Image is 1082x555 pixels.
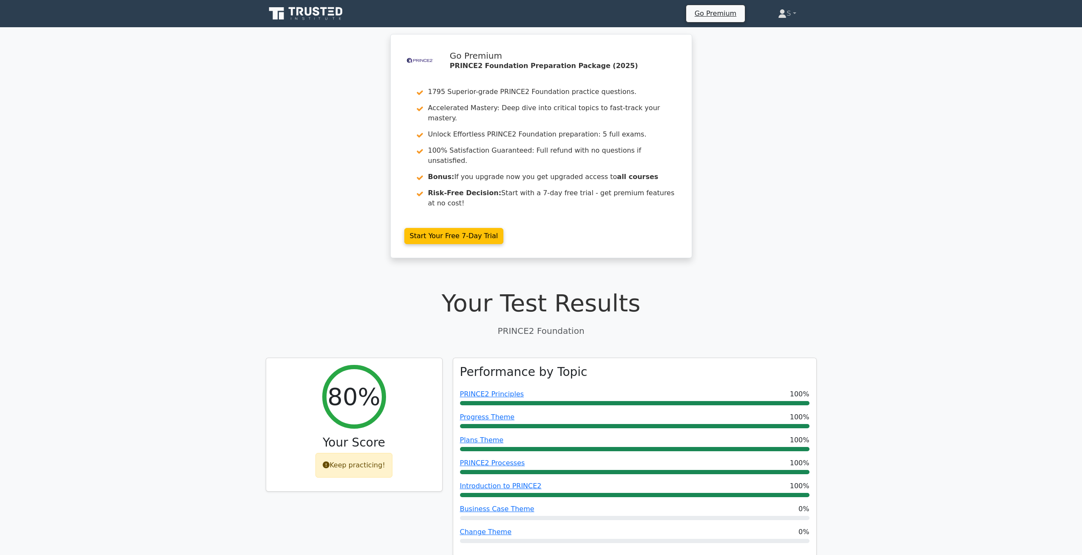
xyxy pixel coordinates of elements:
[266,324,817,337] p: PRINCE2 Foundation
[460,459,525,467] a: PRINCE2 Processes
[266,289,817,317] h1: Your Test Results
[790,412,809,422] span: 100%
[758,5,816,22] a: S
[460,365,588,379] h3: Performance by Topic
[790,481,809,491] span: 100%
[460,505,534,513] a: Business Case Theme
[460,390,524,398] a: PRINCE2 Principles
[460,482,542,490] a: Introduction to PRINCE2
[798,527,809,537] span: 0%
[460,528,512,536] a: Change Theme
[273,435,435,450] h3: Your Score
[327,382,380,411] h2: 80%
[460,413,515,421] a: Progress Theme
[790,435,809,445] span: 100%
[790,389,809,399] span: 100%
[404,228,504,244] a: Start Your Free 7-Day Trial
[460,436,504,444] a: Plans Theme
[798,504,809,514] span: 0%
[690,8,741,19] a: Go Premium
[315,453,392,478] div: Keep practicing!
[790,458,809,468] span: 100%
